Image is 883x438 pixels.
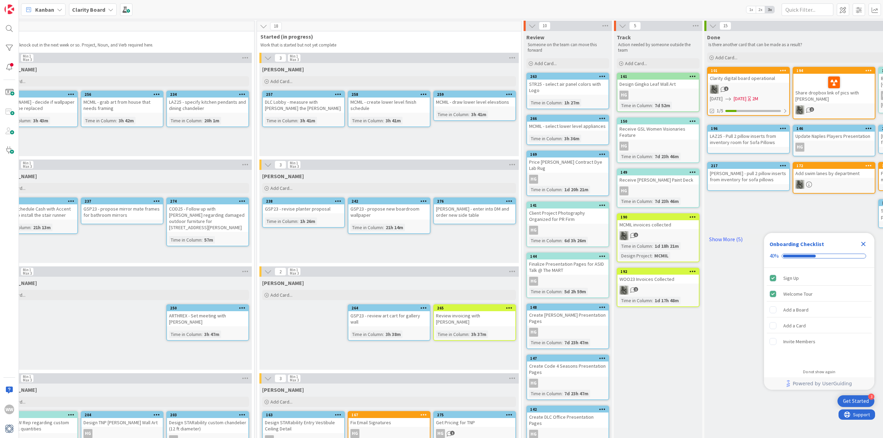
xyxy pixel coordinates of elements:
[708,74,789,83] div: Clarity digital board operational
[530,74,608,79] div: 263
[348,91,430,98] div: 258
[529,339,562,346] div: Time in Column
[530,305,608,310] div: 148
[711,68,789,73] div: 101
[170,92,248,97] div: 234
[793,68,875,103] div: 194Share dropbox link of pics with [PERSON_NAME]
[527,259,608,275] div: Finalize Presentation Pages for ASID Talk @ The MART
[348,311,430,326] div: GSP23 - review art cart for gallery wall
[527,208,608,224] div: Client Project Photography Organized for PR Firm
[263,98,344,113] div: DLC Lobby - measure with [PERSON_NAME] the [PERSON_NAME]
[527,115,608,122] div: 266
[619,197,652,205] div: Time in Column
[793,125,875,141] div: 146Update Naples Players Presentation
[263,198,344,213] div: 238GSP23 - revise planter proposal
[262,197,345,228] a: 238GSP23 - revise planter proposalTime in Column:1h 26m
[793,68,875,74] div: 194
[764,268,874,365] div: Checklist items
[652,153,653,160] span: :
[652,242,653,250] span: :
[434,305,515,326] div: 265Review invoicing with [PERSON_NAME]
[562,237,563,244] span: :
[469,111,488,118] div: 3h 41m
[167,91,248,113] div: 234LAZ25 - specify kitchen pendants and dining chandelier
[783,337,815,346] div: Invite Members
[617,213,700,262] a: 190MCMIL invoices collectedPATime in Column:1d 18h 21mDesign Project:MCMIL
[708,163,789,169] div: 217
[270,292,292,298] span: Add Card...
[535,60,557,67] span: Add Card...
[562,339,563,346] span: :
[796,163,875,168] div: 172
[527,202,608,208] div: 141
[167,198,248,232] div: 274COD25 - Follow up with [PERSON_NAME] regarding damaged outdoor furniture for [STREET_ADDRESS][...
[793,105,875,114] div: PA
[653,102,672,109] div: 7d 52m
[530,116,608,121] div: 266
[436,111,468,118] div: Time in Column
[263,198,344,204] div: 238
[617,73,699,89] div: 161Design Gingko Leaf Wall Art
[384,330,403,338] div: 3h 38m
[527,226,608,235] div: HG
[767,302,872,317] div: Add a Board is incomplete.
[298,117,317,124] div: 3h 41m
[526,304,609,349] a: 148Create [PERSON_NAME] Presentation PagesHGTime in Column:7d 23h 47m
[348,198,430,220] div: 242GSP23 - propose new boardroom wallpaper
[437,306,515,310] div: 265
[434,91,515,106] div: 259MCMIL - draw lower level elevations
[793,169,875,178] div: Add swim lanes by department
[530,254,608,259] div: 144
[653,297,681,304] div: 1d 17h 48m
[202,330,221,338] div: 3h 47m
[793,163,875,178] div: 172Add swim lanes by department
[434,198,515,204] div: 276
[530,152,608,157] div: 169
[734,95,746,102] span: [DATE]
[652,297,653,304] span: :
[350,330,383,338] div: Time in Column
[527,355,608,377] div: 147Create Code 4 Seasons Presentation Pages
[383,224,384,231] span: :
[711,163,789,168] div: 217
[708,85,789,94] div: PA
[619,252,652,259] div: Design Project
[617,118,699,140] div: 150Receive GSL Women Visionaries Feature
[529,328,538,337] div: HG
[770,253,779,259] div: 40%
[167,305,248,311] div: 250
[297,117,298,124] span: :
[4,4,14,14] img: Visit kanbanzone.com
[529,99,562,106] div: Time in Column
[433,304,516,341] a: 265Review invoicing with [PERSON_NAME]Time in Column:3h 37m
[621,170,699,175] div: 149
[529,237,562,244] div: Time in Column
[437,199,515,204] div: 276
[527,310,608,326] div: Create [PERSON_NAME] Presentation Pages
[527,253,608,275] div: 144Finalize Presentation Pages for ASID Talk @ The MART
[710,85,719,94] img: PA
[434,91,515,98] div: 259
[31,224,52,231] div: 21h 13m
[770,240,824,248] div: Onboarding Checklist
[85,92,163,97] div: 256
[81,91,163,113] div: 256MCMIL - grab art from house that needs framing
[384,224,405,231] div: 21h 14m
[617,169,699,175] div: 149
[617,214,699,229] div: 190MCMIL invoices collected
[617,231,699,240] div: PA
[803,369,835,375] div: Do not show again
[795,105,804,114] img: PA
[83,117,116,124] div: Time in Column
[169,117,201,124] div: Time in Column
[707,125,790,154] a: 196LAZ25 - Pull 2 pillow inserts from inventory room for Sofa Pillows
[167,98,248,113] div: LAZ25 - specify kitchen pendants and dining chandelier
[350,224,383,231] div: Time in Column
[617,91,699,100] div: HG
[81,197,163,224] a: 237GSP23 - propose mirror mate frames for bathroom mirrors
[796,126,875,131] div: 146
[434,204,515,220] div: [PERSON_NAME] - enter into DM and order new side table
[527,355,608,361] div: 147
[625,60,647,67] span: Add Card...
[617,286,699,295] div: PA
